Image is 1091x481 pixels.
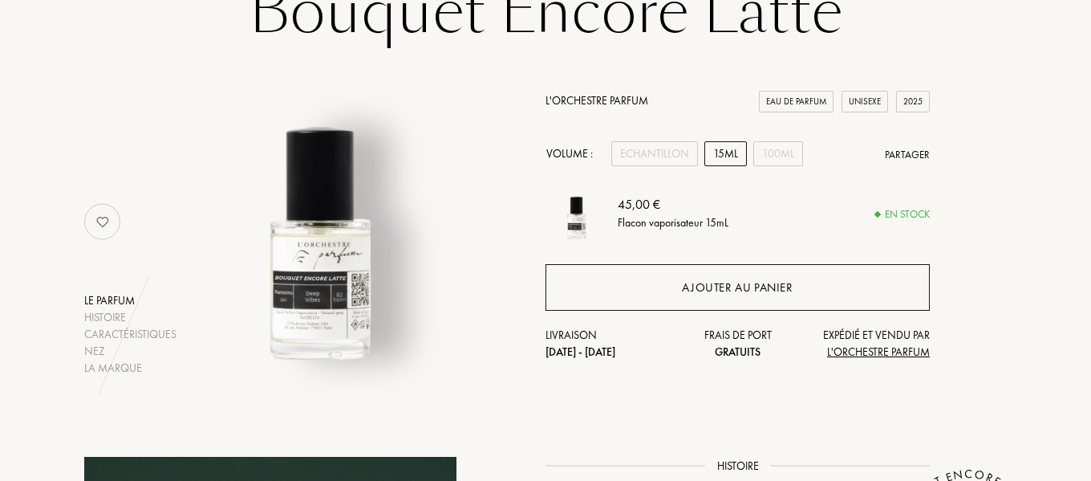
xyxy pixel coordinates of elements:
div: 45,00 € [618,194,728,214]
div: 15mL [704,141,747,166]
div: 100mL [753,141,803,166]
img: no_like_p.png [87,206,119,238]
img: Bouquet Encore Latte L'Orchestre Parfum [152,51,477,377]
div: Echantillon [611,141,698,166]
div: 2025 [896,91,930,112]
div: La marque [84,360,176,377]
div: Unisexe [842,91,888,112]
img: Bouquet Encore Latte L'Orchestre Parfum [545,182,606,243]
div: En stock [875,206,930,222]
div: Partager [885,147,930,163]
div: Livraison [545,327,674,361]
div: Eau de Parfum [759,91,833,112]
div: Nez [84,343,176,360]
span: [DATE] - [DATE] [545,344,615,359]
div: Caractéristiques [84,326,176,343]
span: Gratuits [715,344,760,359]
div: Frais de port [674,327,802,361]
a: L'Orchestre Parfum [545,93,648,108]
div: Volume : [545,141,602,166]
div: Expédié et vendu par [801,327,930,361]
div: Flacon vaporisateur 15mL [618,214,728,230]
span: L'Orchestre Parfum [827,344,930,359]
div: Ajouter au panier [682,279,793,297]
div: Histoire [84,309,176,326]
div: Le parfum [84,292,176,309]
